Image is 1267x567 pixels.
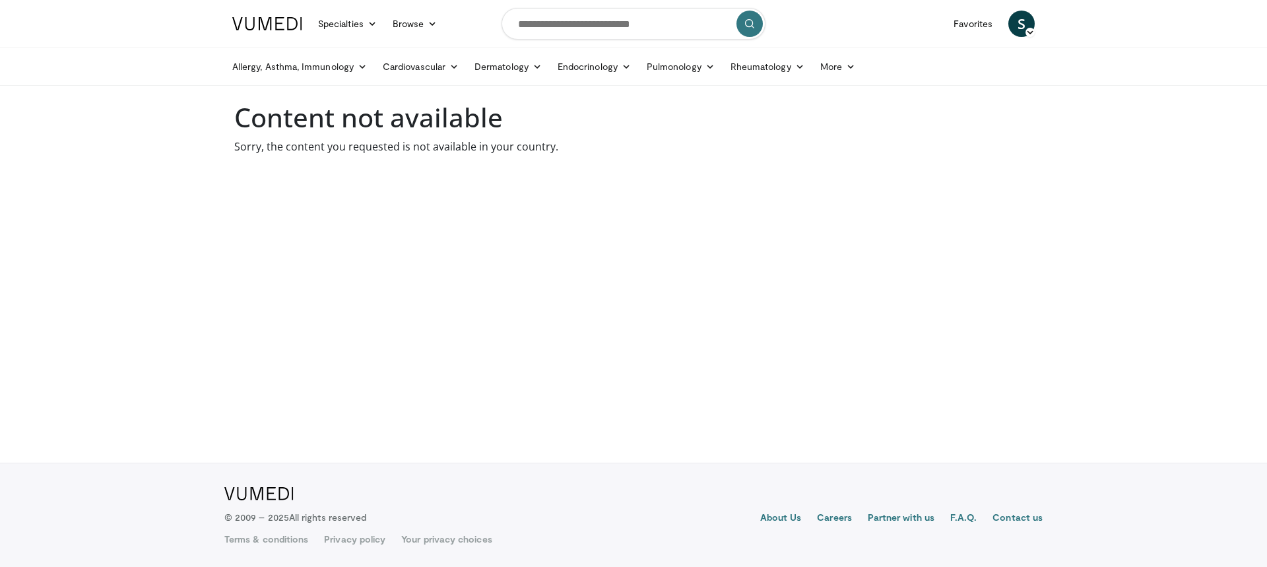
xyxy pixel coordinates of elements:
img: VuMedi Logo [232,17,302,30]
a: Your privacy choices [401,533,492,546]
a: Careers [817,511,852,527]
a: S [1008,11,1035,37]
a: Endocrinology [550,53,639,80]
a: Contact us [992,511,1043,527]
a: Privacy policy [324,533,385,546]
a: Terms & conditions [224,533,308,546]
a: Allergy, Asthma, Immunology [224,53,375,80]
a: F.A.Q. [950,511,977,527]
a: More [812,53,863,80]
a: Partner with us [868,511,934,527]
a: Pulmonology [639,53,723,80]
span: All rights reserved [289,512,366,523]
p: Sorry, the content you requested is not available in your country. [234,139,1033,154]
a: About Us [760,511,802,527]
a: Cardiovascular [375,53,467,80]
a: Favorites [946,11,1000,37]
a: Dermatology [467,53,550,80]
a: Browse [385,11,445,37]
a: Rheumatology [723,53,812,80]
img: VuMedi Logo [224,487,294,500]
a: Specialties [310,11,385,37]
h1: Content not available [234,102,1033,133]
input: Search topics, interventions [502,8,765,40]
p: © 2009 – 2025 [224,511,366,524]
